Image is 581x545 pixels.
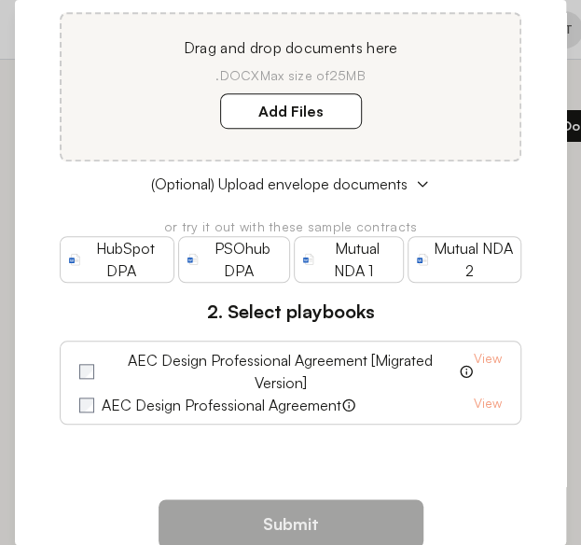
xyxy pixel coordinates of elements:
[60,236,174,283] a: HubSpot DPA
[60,173,521,195] button: (Optional) Upload envelope documents
[220,93,362,129] label: Add Files
[84,66,497,85] p: .DOCX Max size of 25MB
[178,236,290,283] a: PSOhub DPA
[60,298,521,326] h3: 2. Select playbooks
[102,394,341,416] label: AEC Design Professional Agreement
[60,217,521,236] p: or try it out with these sample contracts
[84,36,497,59] p: Drag and drop documents here
[102,349,459,394] label: AEC Design Professional Agreement [Migrated Version]
[474,394,502,416] a: View
[474,349,502,394] a: View
[151,173,408,195] span: (Optional) Upload envelope documents
[294,236,404,283] a: Mutual NDA 1
[408,236,521,283] a: Mutual NDA 2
